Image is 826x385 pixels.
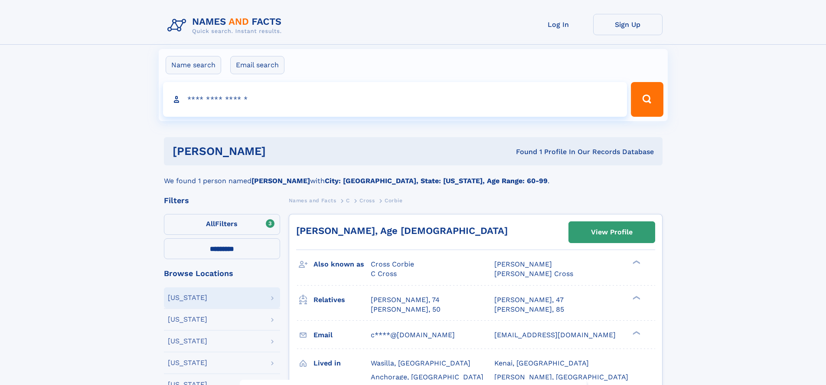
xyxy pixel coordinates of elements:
[164,197,280,204] div: Filters
[630,260,641,265] div: ❯
[371,260,414,268] span: Cross Corbie
[494,305,564,314] a: [PERSON_NAME], 85
[164,165,663,186] div: We found 1 person named with .
[289,195,336,206] a: Names and Facts
[313,328,371,342] h3: Email
[166,56,221,74] label: Name search
[251,177,310,185] b: [PERSON_NAME]
[494,373,628,381] span: [PERSON_NAME], [GEOGRAPHIC_DATA]
[631,82,663,117] button: Search Button
[391,147,654,157] div: Found 1 Profile In Our Records Database
[371,373,483,381] span: Anchorage, [GEOGRAPHIC_DATA]
[296,225,508,236] a: [PERSON_NAME], Age [DEMOGRAPHIC_DATA]
[371,305,441,314] a: [PERSON_NAME], 50
[591,222,633,242] div: View Profile
[494,295,564,305] a: [PERSON_NAME], 47
[164,14,289,37] img: Logo Names and Facts
[346,197,350,204] span: C
[494,270,573,278] span: [PERSON_NAME] Cross
[630,330,641,336] div: ❯
[164,270,280,277] div: Browse Locations
[313,257,371,272] h3: Also known as
[164,214,280,235] label: Filters
[163,82,627,117] input: search input
[593,14,663,35] a: Sign Up
[494,260,552,268] span: [PERSON_NAME]
[173,146,391,157] h1: [PERSON_NAME]
[494,359,589,367] span: Kenai, [GEOGRAPHIC_DATA]
[168,294,207,301] div: [US_STATE]
[494,331,616,339] span: [EMAIL_ADDRESS][DOMAIN_NAME]
[313,356,371,371] h3: Lived in
[168,359,207,366] div: [US_STATE]
[359,195,375,206] a: Cross
[168,316,207,323] div: [US_STATE]
[371,295,440,305] a: [PERSON_NAME], 74
[325,177,548,185] b: City: [GEOGRAPHIC_DATA], State: [US_STATE], Age Range: 60-99
[206,220,215,228] span: All
[385,197,403,204] span: Corbie
[359,197,375,204] span: Cross
[371,359,470,367] span: Wasilla, [GEOGRAPHIC_DATA]
[168,338,207,345] div: [US_STATE]
[371,270,397,278] span: C Cross
[346,195,350,206] a: C
[569,222,655,243] a: View Profile
[524,14,593,35] a: Log In
[630,295,641,300] div: ❯
[313,293,371,307] h3: Relatives
[230,56,284,74] label: Email search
